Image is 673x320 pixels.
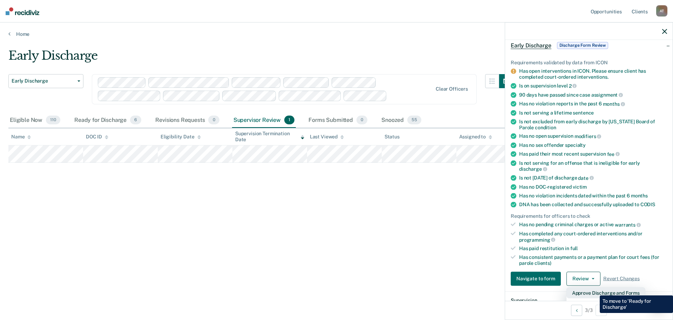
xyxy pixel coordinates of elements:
div: 3 / 3 [505,301,673,319]
span: Early Discharge [12,78,75,84]
div: Revisions Requests [154,113,220,128]
div: Has paid their most recent supervision [519,151,667,157]
span: 6 [130,116,141,125]
div: Open Intercom Messenger [649,296,666,313]
span: modifiers [575,133,601,139]
div: Has no pending criminal charges or active [519,222,667,228]
div: Has no violation incidents dated within the past 6 [519,192,667,198]
div: Early Discharge [8,48,513,68]
div: Ready for Discharge [73,113,143,128]
span: months [603,101,625,107]
span: assignment [591,92,623,98]
div: Eligibility Date [161,134,201,140]
span: 55 [407,116,421,125]
span: CODIS [640,201,655,207]
span: Revert Changes [603,276,640,282]
span: programming [519,237,555,242]
div: Has completed any court-ordered interventions and/or [519,231,667,243]
div: Clear officers [436,86,468,92]
div: Is not serving for an offense that is ineligible for early [519,160,667,172]
div: Last Viewed [310,134,344,140]
div: A T [656,5,667,17]
span: 1 [284,116,294,125]
div: Has no open supervision [519,133,667,139]
div: Assigned to [459,134,492,140]
div: Supervisor Review [232,113,296,128]
div: Has no sex offender [519,142,667,148]
button: Previous Opportunity [571,305,582,316]
div: Is not serving a lifetime [519,110,667,116]
span: Early Discharge [511,42,551,49]
div: Requirements for officers to check [511,213,667,219]
span: sentence [573,110,594,115]
div: 90 days have passed since case [519,92,667,98]
div: Has no violation reports in the past 6 [519,101,667,107]
button: Approve Discharge and Forms [566,287,645,298]
dt: Supervision [511,297,667,303]
div: DOC ID [86,134,108,140]
span: specialty [565,142,586,148]
span: fee [607,151,620,157]
button: Navigate to form [511,272,561,286]
span: Discharge Form Review [557,42,608,49]
span: clients) [535,260,551,266]
button: Mark as Ineligible [566,298,645,309]
span: discharge [519,166,547,172]
button: Next Opportunity [596,305,607,316]
span: 0 [208,116,219,125]
div: Early DischargeDischarge Form Review [505,34,673,57]
span: date [578,175,593,181]
span: full [570,246,578,251]
div: Eligible Now [8,113,62,128]
div: Has consistent payments or a payment plan for court fees (for parole [519,254,667,266]
span: 2 [569,83,577,89]
span: months [631,192,648,198]
span: condition [535,124,556,130]
span: victim [573,184,587,189]
div: Is not [DATE] of discharge [519,175,667,181]
div: Forms Submitted [307,113,369,128]
div: Has no DOC-registered [519,184,667,190]
div: Is on supervision level [519,83,667,89]
img: Recidiviz [6,7,39,15]
div: Snoozed [380,113,423,128]
span: 110 [46,116,60,125]
a: Home [8,31,665,37]
span: warrants [615,222,641,228]
div: Status [385,134,400,140]
div: Requirements validated by data from ICON [511,59,667,65]
a: Navigate to form link [511,272,564,286]
div: DNA has been collected and successfully uploaded to [519,201,667,207]
button: Review [566,272,600,286]
div: Name [11,134,31,140]
span: 0 [356,116,367,125]
div: Has paid restitution in [519,246,667,252]
div: Supervision Termination Date [235,131,304,143]
div: Is not excluded from early discharge by [US_STATE] Board of Parole [519,118,667,130]
div: Has open interventions in ICON. Please ensure client has completed court-ordered interventions. [519,68,667,80]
